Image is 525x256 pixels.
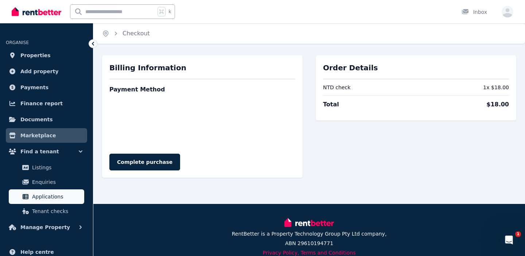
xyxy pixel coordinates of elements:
[483,84,509,91] span: 1 x $18.00
[20,67,59,76] span: Add property
[6,80,87,95] a: Payments
[9,175,84,189] a: Enquiries
[323,100,339,109] span: Total
[20,147,59,156] span: Find a tenant
[108,98,297,146] iframe: Secure payment input frame
[6,48,87,63] a: Properties
[6,128,87,143] a: Marketplace
[12,6,61,17] img: RentBetter
[93,23,159,44] nav: Breadcrumb
[6,220,87,235] button: Manage Property
[9,189,84,204] a: Applications
[32,178,81,186] span: Enquiries
[20,99,63,108] span: Finance report
[109,63,295,73] h2: Billing Information
[109,154,180,170] button: Complete purchase
[122,30,150,37] a: Checkout
[9,204,84,218] a: Tenant checks
[6,112,87,127] a: Documents
[32,207,81,216] span: Tenant checks
[20,131,56,140] span: Marketplace
[285,240,333,247] p: ABN 29610194771
[6,40,29,45] span: ORGANISE
[20,51,51,60] span: Properties
[500,231,518,249] iframe: Intercom live chat
[168,9,171,15] span: k
[20,83,48,92] span: Payments
[20,223,70,232] span: Manage Property
[20,115,53,124] span: Documents
[232,230,387,237] p: RentBetter is a Property Technology Group Pty Ltd company,
[32,163,81,172] span: Listings
[9,160,84,175] a: Listings
[32,192,81,201] span: Applications
[284,217,334,228] img: RentBetter
[323,84,350,91] span: NTD check
[323,63,509,73] h2: Order Details
[6,144,87,159] button: Find a tenant
[109,82,165,97] div: Payment Method
[486,100,509,109] span: $18.00
[263,250,356,256] a: Privacy Policy, Terms and Conditions
[462,8,487,16] div: Inbox
[6,96,87,111] a: Finance report
[515,231,521,237] span: 1
[6,64,87,79] a: Add property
